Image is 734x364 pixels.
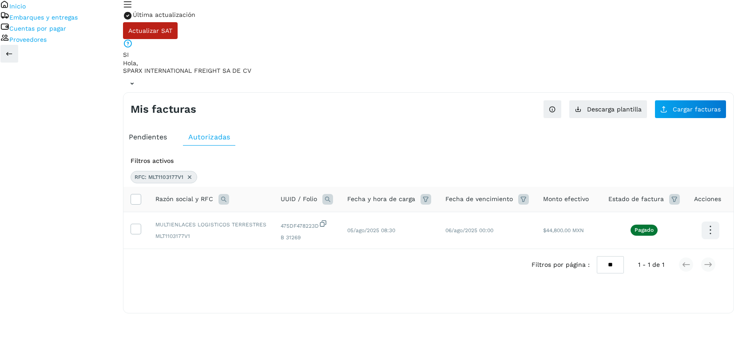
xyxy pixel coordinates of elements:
[9,25,66,32] a: Cuentas por pagar
[155,194,213,204] span: Razón social y RFC
[128,28,172,34] span: Actualizar SAT
[131,103,196,116] h4: Mis facturas
[655,100,726,119] button: Cargar facturas
[347,227,395,233] span: 05/ago/2025 08:30
[9,3,26,10] a: Inicio
[123,59,734,67] p: Hola,
[9,36,47,43] a: Proveedores
[587,106,642,112] span: Descarga plantilla
[123,22,178,39] button: Actualizar SAT
[445,194,513,204] span: Fecha de vencimiento
[569,100,647,119] button: Descarga plantilla
[281,194,317,204] span: UUID / Folio
[638,260,664,269] span: 1 - 1 de 1
[543,194,589,204] span: Monto efectivo
[129,133,167,141] span: Pendientes
[694,194,721,204] span: Acciones
[673,106,721,112] span: Cargar facturas
[543,227,584,233] span: $44,800.00 MXN
[445,227,493,233] span: 06/ago/2025 00:00
[155,232,266,240] span: MLT1103177V1
[123,51,129,58] span: SI
[123,67,734,75] p: SPARX INTERNATIONAL FREIGHT SA DE CV
[347,194,415,204] span: Fecha y hora de carga
[131,171,197,183] div: RFC: MLT1103177V1
[9,14,78,21] a: Embarques y entregas
[188,133,230,141] span: Autorizadas
[608,194,664,204] span: Estado de factura
[135,173,183,181] span: RFC: MLT1103177V1
[532,260,590,269] span: Filtros por página :
[133,11,195,19] p: Última actualización
[155,221,266,229] span: MULTIENLACES LOGISTICOS TERRESTRES
[131,156,726,166] div: Filtros activos
[281,219,333,230] span: 475DF478223D
[281,233,333,241] span: B 31269
[635,227,654,233] p: Pagado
